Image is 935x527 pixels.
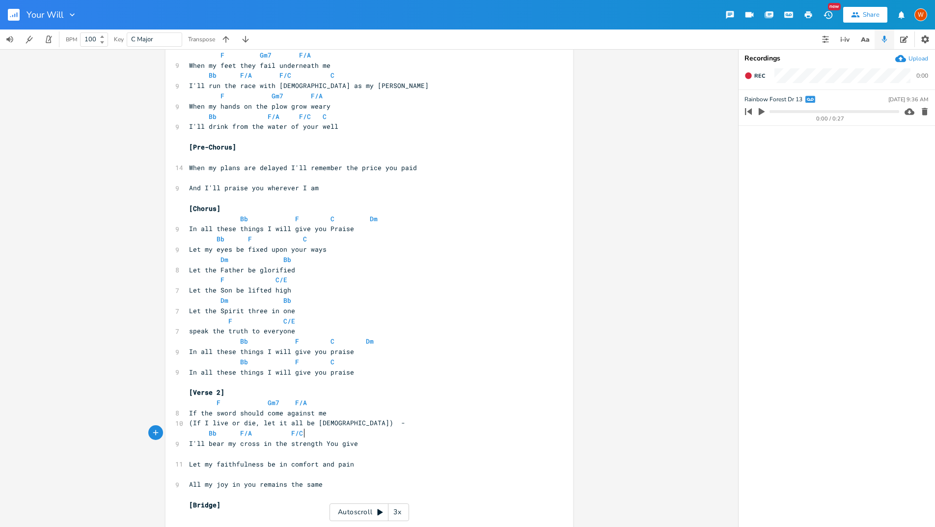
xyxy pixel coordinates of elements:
[189,245,327,254] span: Let my eyes be fixed upon your ways
[295,357,299,366] span: F
[370,214,378,223] span: Dm
[908,55,928,62] div: Upload
[388,503,406,521] div: 3x
[754,72,765,80] span: Rec
[283,317,295,325] span: C/E
[366,337,374,346] span: Dm
[189,143,236,151] span: [Pre-Chorus]
[240,214,248,223] span: Bb
[189,163,417,172] span: When my plans are delayed I'll remember the price you paid
[279,71,291,80] span: F/C
[189,265,295,274] span: Let the Father be glorified
[131,35,153,44] span: C Major
[188,36,215,42] div: Transpose
[189,122,338,131] span: I'll drink from the water of your well
[916,73,928,79] div: 0:00
[240,337,248,346] span: Bb
[240,429,252,438] span: F/A
[189,61,330,70] span: When my feet they fail underneath me
[295,337,299,346] span: F
[114,36,124,42] div: Key
[66,37,77,42] div: BPM
[189,368,354,377] span: In all these things I will give you praise
[260,51,272,59] span: Gm7
[303,234,307,243] span: C
[220,51,224,59] span: F
[330,71,334,80] span: C
[330,357,334,366] span: C
[283,296,291,305] span: Bb
[888,97,928,102] div: [DATE] 9:36 AM
[220,296,228,305] span: Dm
[268,112,279,121] span: F/A
[295,214,299,223] span: F
[189,326,295,335] span: speak the truth to everyone
[914,8,927,21] div: Worship Pastor
[217,234,224,243] span: Bb
[843,7,887,23] button: Share
[209,112,217,121] span: Bb
[272,91,283,100] span: Gm7
[311,91,323,100] span: F/A
[217,398,220,407] span: F
[209,429,217,438] span: Bb
[189,347,354,356] span: In all these things I will give you praise
[240,357,248,366] span: Bb
[189,286,291,294] span: Let the Son be lifted high
[220,91,224,100] span: F
[220,255,228,264] span: Dm
[914,3,927,26] button: W
[209,71,217,80] span: Bb
[189,480,323,489] span: All my joy in you remains the same
[863,10,880,19] div: Share
[818,6,838,24] button: New
[275,275,287,284] span: C/E
[323,112,327,121] span: C
[330,337,334,346] span: C
[189,388,224,397] span: [Verse 2]
[220,275,224,284] span: F
[189,306,295,315] span: Let the Spirit three in one
[189,439,358,448] span: I'll bear my cross in the strength You give
[189,183,319,192] span: And I'll praise you wherever I am
[295,398,307,407] span: F/A
[189,102,330,111] span: When my hands on the plow grow weary
[189,418,405,427] span: (If I live or die, let it all be [DEMOGRAPHIC_DATA]) -
[248,234,252,243] span: F
[762,116,899,121] div: 0:00 / 0:27
[189,204,220,213] span: [Chorus]
[291,429,303,438] span: F/C
[240,71,252,80] span: F/A
[299,51,311,59] span: F/A
[228,317,232,325] span: F
[189,500,220,509] span: [Bridge]
[189,224,354,233] span: In all these things I will give you Praise
[828,3,841,10] div: New
[299,112,311,121] span: F/C
[744,95,802,104] span: Rainbow Forest Dr 13
[189,409,327,417] span: If the sword should come against me
[27,10,63,19] span: Your Will
[268,398,279,407] span: Gm7
[330,214,334,223] span: C
[741,68,769,84] button: Rec
[330,503,409,521] div: Autoscroll
[189,460,354,468] span: Let my faithfulness be in comfort and pain
[189,81,429,90] span: I'll run the race with [DEMOGRAPHIC_DATA] as my [PERSON_NAME]
[744,55,929,62] div: Recordings
[895,53,928,64] button: Upload
[283,255,291,264] span: Bb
